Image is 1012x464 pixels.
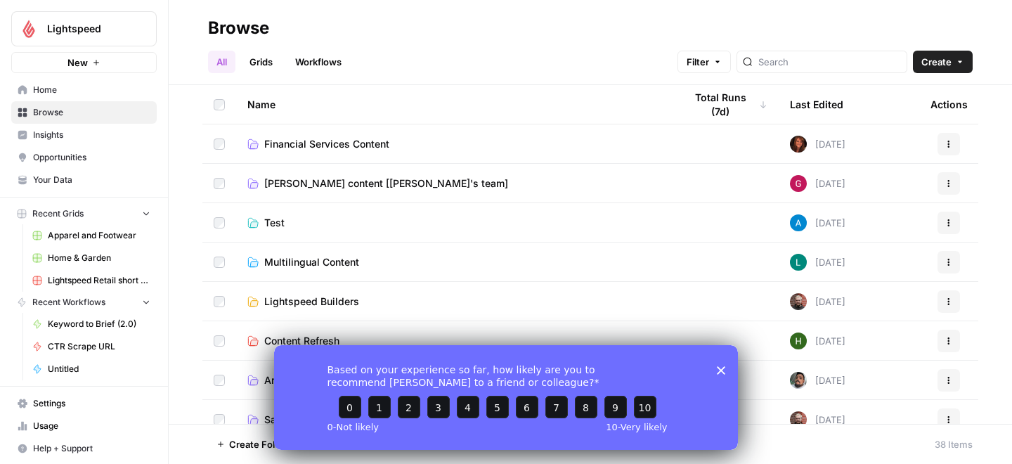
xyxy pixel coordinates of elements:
[264,137,389,151] span: Financial Services Content
[790,214,845,231] div: [DATE]
[11,203,157,224] button: Recent Grids
[11,11,157,46] button: Workspace: Lightspeed
[33,442,150,455] span: Help + Support
[247,255,662,269] a: Multilingual Content
[790,293,845,310] div: [DATE]
[11,101,157,124] a: Browse
[264,373,379,387] span: Article Writer Workflows
[26,335,157,358] a: CTR Scrape URL
[48,229,150,242] span: Apparel and Footwear
[48,363,150,375] span: Untitled
[11,415,157,437] a: Usage
[790,333,807,349] img: 8c87fa9lbfqgy9g50y7q29s4xs59
[26,269,157,292] a: Lightspeed Retail short form ad copy - Agnostic
[26,313,157,335] a: Keyword to Brief (2.0)
[247,216,662,230] a: Test
[247,85,662,124] div: Name
[26,358,157,380] a: Untitled
[247,373,662,387] a: Article Writer Workflows
[48,318,150,330] span: Keyword to Brief (2.0)
[33,84,150,96] span: Home
[208,433,298,456] button: Create Folder
[247,176,662,191] a: [PERSON_NAME] content [[PERSON_NAME]'s team]
[247,334,662,348] a: Content Refresh
[790,411,807,428] img: b84b62znrkfmbduqy1fsopf3ypjr
[26,247,157,269] a: Home & Garden
[47,22,132,36] span: Lightspeed
[790,254,845,271] div: [DATE]
[935,437,973,451] div: 38 Items
[32,296,105,309] span: Recent Workflows
[33,106,150,119] span: Browse
[247,137,662,151] a: Financial Services Content
[208,17,269,39] div: Browse
[264,255,359,269] span: Multilingual Content
[790,254,807,271] img: kyw61p6127wv3z0ejzwmwdf0nglq
[264,176,508,191] span: [PERSON_NAME] content [[PERSON_NAME]'s team]
[48,252,150,264] span: Home & Garden
[11,146,157,169] a: Opportunities
[241,51,281,73] a: Grids
[33,129,150,141] span: Insights
[264,295,359,309] span: Lightspeed Builders
[33,420,150,432] span: Usage
[790,175,807,192] img: ca8uqh5btqcs3q7aizhnokptzm0x
[264,216,285,230] span: Test
[274,345,738,450] iframe: Survey from AirOps
[11,169,157,191] a: Your Data
[229,437,290,451] span: Create Folder
[33,151,150,164] span: Opportunities
[247,295,662,309] a: Lightspeed Builders
[208,51,235,73] a: All
[287,51,350,73] a: Workflows
[33,174,150,186] span: Your Data
[913,51,973,73] button: Create
[790,372,845,389] div: [DATE]
[11,79,157,101] a: Home
[16,16,41,41] img: Lightspeed Logo
[11,437,157,460] button: Help + Support
[790,293,807,310] img: b84b62znrkfmbduqy1fsopf3ypjr
[247,413,662,427] a: Sandbox [Miles]
[26,224,157,247] a: Apparel and Footwear
[11,124,157,146] a: Insights
[790,333,845,349] div: [DATE]
[264,413,342,427] span: Sandbox [Miles]
[11,392,157,415] a: Settings
[921,55,952,69] span: Create
[790,175,845,192] div: [DATE]
[687,55,709,69] span: Filter
[33,397,150,410] span: Settings
[790,136,807,153] img: 29pd19jyq3m1b2eeoz0umwn6rt09
[32,207,84,220] span: Recent Grids
[264,334,339,348] span: Content Refresh
[758,55,901,69] input: Search
[790,372,807,389] img: u93l1oyz1g39q1i4vkrv6vz0p6p4
[790,214,807,231] img: o3cqybgnmipr355j8nz4zpq1mc6x
[790,136,845,153] div: [DATE]
[11,52,157,73] button: New
[48,340,150,353] span: CTR Scrape URL
[685,85,767,124] div: Total Runs (7d)
[48,274,150,287] span: Lightspeed Retail short form ad copy - Agnostic
[930,85,968,124] div: Actions
[67,56,88,70] span: New
[677,51,731,73] button: Filter
[11,292,157,313] button: Recent Workflows
[790,85,843,124] div: Last Edited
